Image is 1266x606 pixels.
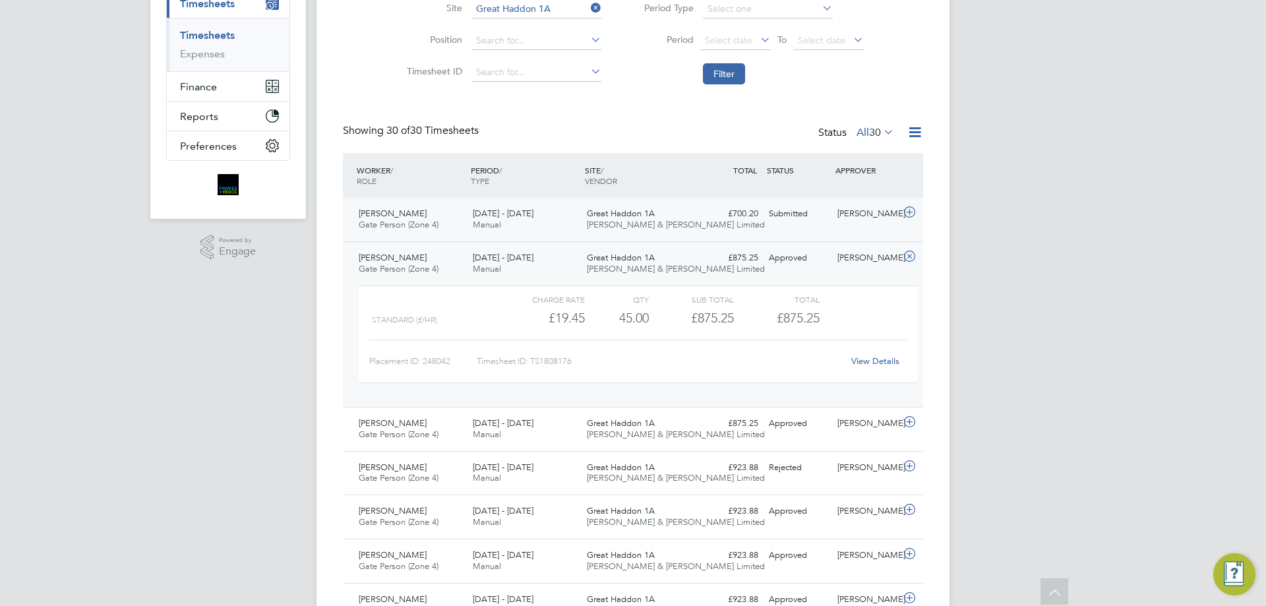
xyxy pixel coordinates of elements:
label: Period Type [634,2,694,14]
span: ROLE [357,175,377,186]
span: Manual [473,561,501,572]
div: [PERSON_NAME] [832,457,901,479]
div: QTY [585,291,649,307]
div: Submitted [764,203,832,225]
span: To [773,31,791,48]
span: Select date [798,34,845,46]
a: View Details [851,355,899,367]
span: [PERSON_NAME] & [PERSON_NAME] Limited [587,472,765,483]
span: / [499,165,502,175]
span: Great Haddon 1A [587,417,655,429]
label: Timesheet ID [403,65,462,77]
span: [DATE] - [DATE] [473,462,533,473]
span: [PERSON_NAME] [359,549,427,561]
div: Showing [343,124,481,138]
span: [PERSON_NAME] [359,462,427,473]
div: WORKER [353,158,467,193]
input: Search for... [471,32,601,50]
span: Great Haddon 1A [587,252,655,263]
div: [PERSON_NAME] [832,413,901,435]
span: [PERSON_NAME] & [PERSON_NAME] Limited [587,263,765,274]
div: APPROVER [832,158,901,182]
div: SITE [582,158,696,193]
div: Approved [764,545,832,566]
a: Timesheets [180,29,235,42]
span: Manual [473,472,501,483]
span: / [601,165,603,175]
div: £700.20 [695,203,764,225]
span: [PERSON_NAME] [359,417,427,429]
div: Charge rate [500,291,585,307]
span: [DATE] - [DATE] [473,505,533,516]
span: [PERSON_NAME] & [PERSON_NAME] Limited [587,516,765,528]
div: Approved [764,247,832,269]
img: bromak-logo-retina.png [218,174,239,195]
div: Status [818,124,897,142]
a: Powered byEngage [200,235,256,260]
span: Great Haddon 1A [587,462,655,473]
label: All [857,126,894,139]
span: Gate Person (Zone 4) [359,429,438,440]
span: Gate Person (Zone 4) [359,561,438,572]
span: [PERSON_NAME] [359,208,427,219]
span: VENDOR [585,175,617,186]
div: [PERSON_NAME] [832,203,901,225]
div: £923.88 [695,500,764,522]
button: Engage Resource Center [1213,553,1255,595]
span: [PERSON_NAME] & [PERSON_NAME] Limited [587,561,765,572]
span: Standard (£/HR) [372,315,437,324]
span: Manual [473,516,501,528]
div: £875.25 [649,307,734,329]
button: Preferences [167,131,289,160]
div: £923.88 [695,457,764,479]
span: [PERSON_NAME] [359,505,427,516]
span: Great Haddon 1A [587,505,655,516]
button: Reports [167,102,289,131]
span: Manual [473,219,501,230]
input: Search for... [471,63,601,82]
div: £875.25 [695,413,764,435]
span: Select date [705,34,752,46]
a: Expenses [180,47,225,60]
span: [DATE] - [DATE] [473,593,533,605]
span: / [390,165,393,175]
span: Gate Person (Zone 4) [359,219,438,230]
label: Position [403,34,462,45]
span: 30 Timesheets [386,124,479,137]
div: Timesheets [167,18,289,71]
div: Timesheet ID: TS1808176 [477,351,843,372]
span: Gate Person (Zone 4) [359,516,438,528]
button: Finance [167,72,289,101]
div: STATUS [764,158,832,182]
span: [DATE] - [DATE] [473,252,533,263]
div: Sub Total [649,291,734,307]
div: £19.45 [500,307,585,329]
div: Total [734,291,819,307]
span: [PERSON_NAME] & [PERSON_NAME] Limited [587,429,765,440]
span: [PERSON_NAME] [359,252,427,263]
span: TOTAL [733,165,757,175]
div: £875.25 [695,247,764,269]
span: Powered by [219,235,256,246]
span: TYPE [471,175,489,186]
div: £923.88 [695,545,764,566]
a: Go to home page [166,174,290,195]
span: £875.25 [777,310,820,326]
span: Manual [473,429,501,440]
span: Gate Person (Zone 4) [359,472,438,483]
span: 30 [869,126,881,139]
span: [DATE] - [DATE] [473,208,533,219]
span: Finance [180,80,217,93]
span: Engage [219,246,256,257]
label: Site [403,2,462,14]
span: Gate Person (Zone 4) [359,263,438,274]
div: PERIOD [467,158,582,193]
div: [PERSON_NAME] [832,247,901,269]
span: [PERSON_NAME] & [PERSON_NAME] Limited [587,219,765,230]
label: Period [634,34,694,45]
span: [DATE] - [DATE] [473,417,533,429]
span: Great Haddon 1A [587,208,655,219]
button: Filter [703,63,745,84]
span: [DATE] - [DATE] [473,549,533,561]
div: [PERSON_NAME] [832,500,901,522]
